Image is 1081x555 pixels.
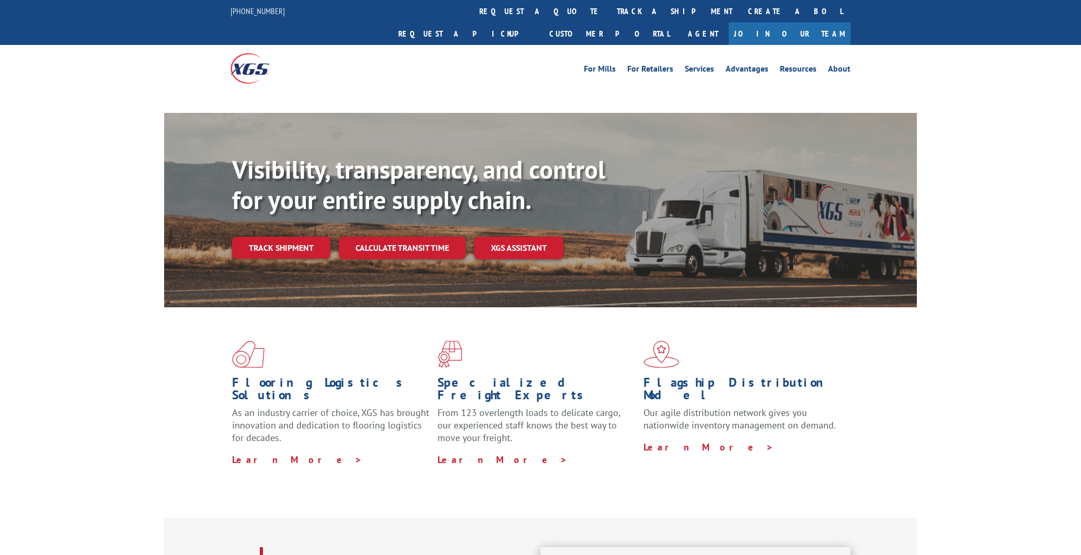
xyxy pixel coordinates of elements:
h1: Flooring Logistics Solutions [232,376,430,407]
img: xgs-icon-total-supply-chain-intelligence-red [232,341,264,368]
a: About [828,65,850,76]
a: Resources [780,65,816,76]
img: xgs-icon-focused-on-flooring-red [438,341,462,368]
a: [PHONE_NUMBER] [231,6,285,16]
a: Agent [677,22,729,45]
b: Visibility, transparency, and control for your entire supply chain. [232,153,605,216]
img: xgs-icon-flagship-distribution-model-red [643,341,680,368]
a: For Mills [584,65,616,76]
a: Learn More > [232,454,362,466]
a: For Retailers [627,65,673,76]
h1: Specialized Freight Experts [438,376,635,407]
a: Track shipment [232,237,330,259]
a: Learn More > [438,454,568,466]
a: Advantages [726,65,768,76]
p: From 123 overlength loads to delicate cargo, our experienced staff knows the best way to move you... [438,407,635,453]
a: Services [685,65,714,76]
h1: Flagship Distribution Model [643,376,841,407]
a: Learn More > [643,441,774,453]
a: Join Our Team [729,22,850,45]
span: As an industry carrier of choice, XGS has brought innovation and dedication to flooring logistics... [232,407,429,444]
a: Customer Portal [542,22,677,45]
a: Calculate transit time [339,237,466,259]
a: XGS ASSISTANT [474,237,563,259]
a: Request a pickup [390,22,542,45]
span: Our agile distribution network gives you nationwide inventory management on demand. [643,407,836,431]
